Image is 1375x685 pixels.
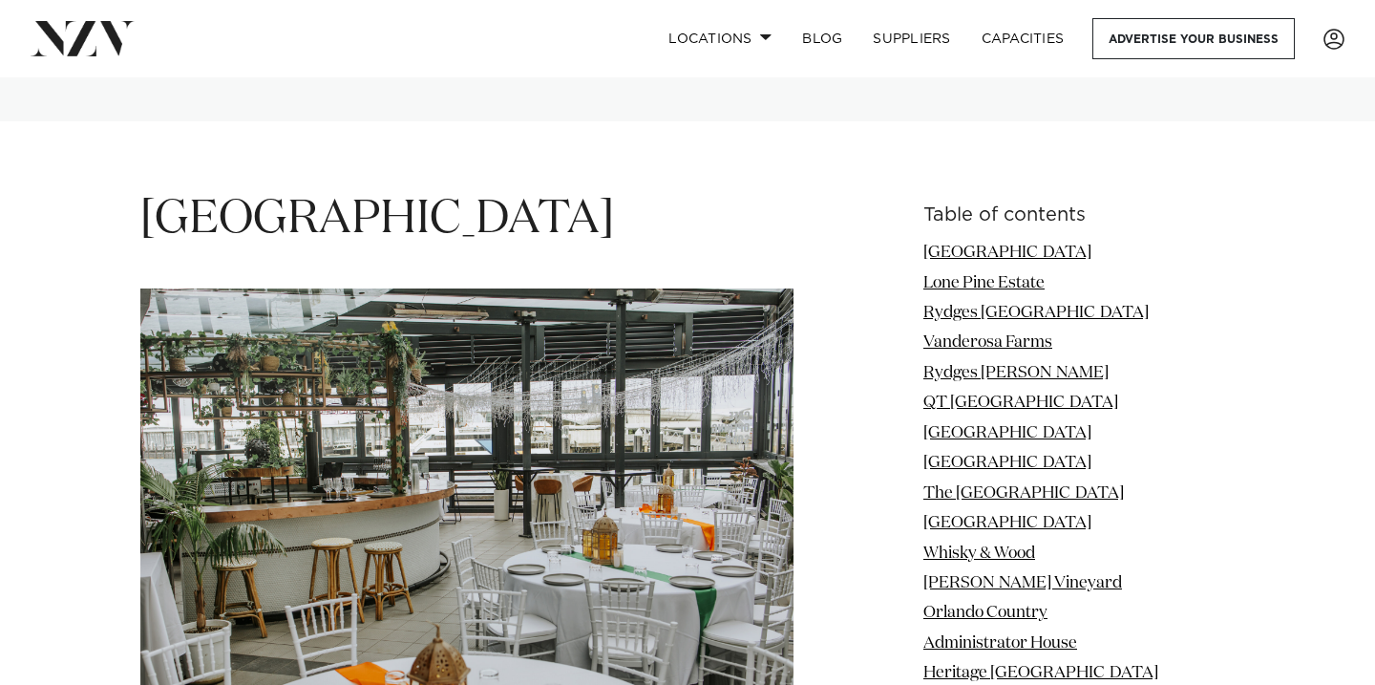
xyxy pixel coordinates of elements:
[923,245,1091,261] a: [GEOGRAPHIC_DATA]
[923,395,1118,411] a: QT [GEOGRAPHIC_DATA]
[1092,18,1295,59] a: Advertise your business
[923,485,1124,502] a: The [GEOGRAPHIC_DATA]
[923,305,1149,321] a: Rydges [GEOGRAPHIC_DATA]
[923,334,1052,351] a: Vanderosa Farms
[923,425,1091,441] a: [GEOGRAPHIC_DATA]
[923,575,1122,591] a: [PERSON_NAME] Vineyard
[923,605,1047,621] a: Orlando Country
[966,18,1080,59] a: Capacities
[923,635,1077,652] a: Administrator House
[923,515,1091,531] a: [GEOGRAPHIC_DATA]
[923,455,1091,471] a: [GEOGRAPHIC_DATA]
[140,190,793,250] h1: [GEOGRAPHIC_DATA]
[923,205,1235,225] h6: Table of contents
[923,665,1158,681] a: Heritage [GEOGRAPHIC_DATA]
[653,18,787,59] a: Locations
[857,18,965,59] a: SUPPLIERS
[787,18,857,59] a: BLOG
[923,546,1035,562] a: Whisky & Wood
[923,275,1045,291] a: Lone Pine Estate
[31,21,135,55] img: nzv-logo.png
[923,365,1109,381] a: Rydges [PERSON_NAME]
